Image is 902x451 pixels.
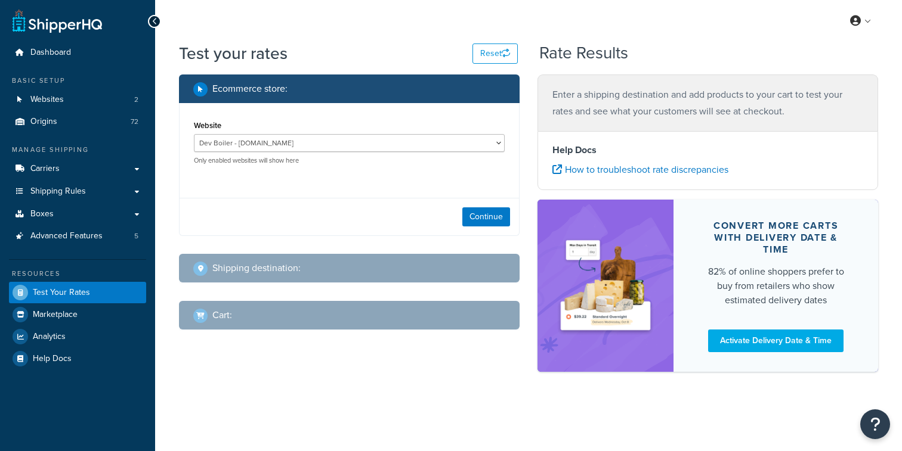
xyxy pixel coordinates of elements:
a: Shipping Rules [9,181,146,203]
a: Dashboard [9,42,146,64]
h1: Test your rates [179,42,288,65]
span: Shipping Rules [30,186,86,197]
a: Help Docs [9,348,146,369]
span: Help Docs [33,354,72,364]
span: Dashboard [30,48,71,58]
a: Boxes [9,203,146,225]
span: 5 [134,231,138,241]
span: Analytics [33,332,66,342]
a: Origins72 [9,111,146,133]
h2: Rate Results [539,44,628,63]
li: Advanced Features [9,225,146,247]
div: Convert more carts with delivery date & time [702,220,850,256]
a: Websites2 [9,89,146,111]
button: Reset [472,43,518,64]
span: Carriers [30,164,60,174]
a: Analytics [9,326,146,347]
h2: Shipping destination : [212,263,301,273]
label: Website [194,121,221,130]
span: Boxes [30,209,54,219]
a: How to troubleshoot rate discrepancies [552,163,728,176]
h2: Ecommerce store : [212,83,288,94]
button: Continue [462,207,510,226]
a: Marketplace [9,304,146,325]
a: Advanced Features5 [9,225,146,247]
span: 72 [131,117,138,127]
li: Origins [9,111,146,133]
span: Advanced Features [30,231,103,241]
a: Activate Delivery Date & Time [708,329,844,352]
span: Websites [30,95,64,105]
h4: Help Docs [552,143,863,157]
div: Resources [9,269,146,279]
div: 82% of online shoppers prefer to buy from retailers who show estimated delivery dates [702,265,850,307]
img: feature-image-ddt-36eae7f7280da8017bfb280eaccd9c446f90b1fe08728e4019434db127062ab4.png [555,217,656,354]
p: Enter a shipping destination and add products to your cart to test your rates and see what your c... [552,86,863,120]
div: Manage Shipping [9,145,146,155]
span: Origins [30,117,57,127]
p: Only enabled websites will show here [194,156,505,165]
span: Marketplace [33,310,78,320]
div: Basic Setup [9,76,146,86]
a: Test Your Rates [9,282,146,303]
button: Open Resource Center [860,409,890,439]
a: Carriers [9,158,146,180]
li: Websites [9,89,146,111]
span: Test Your Rates [33,288,90,298]
span: 2 [134,95,138,105]
h2: Cart : [212,310,232,321]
